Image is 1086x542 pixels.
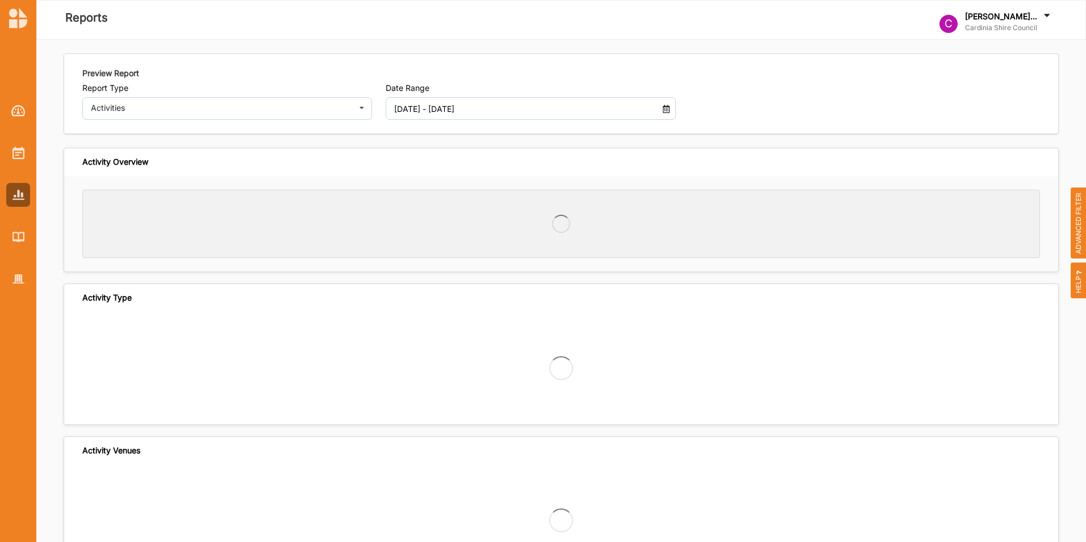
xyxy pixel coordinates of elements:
[12,190,24,199] img: Reports
[82,83,372,93] label: Report Type
[965,11,1037,22] label: [PERSON_NAME]...
[6,183,30,207] a: Reports
[389,97,650,120] input: DD MM YYYY - DD MM YYYY
[82,445,140,456] div: Activity Venues
[11,105,26,116] img: Dashboard
[82,68,139,79] label: Preview Report
[12,274,24,284] img: Organisation
[12,147,24,159] img: Activities
[939,15,958,33] div: C
[386,83,675,93] label: Date Range
[6,225,30,249] a: Library
[9,8,27,28] img: logo
[91,104,350,112] div: Activities
[965,23,1052,32] label: Cardinia Shire Council
[82,157,148,167] div: Activity Overview
[6,267,30,291] a: Organisation
[65,9,108,27] label: Reports
[6,141,30,165] a: Activities
[12,232,24,241] img: Library
[6,99,30,123] a: Dashboard
[82,293,132,303] div: Activity Type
